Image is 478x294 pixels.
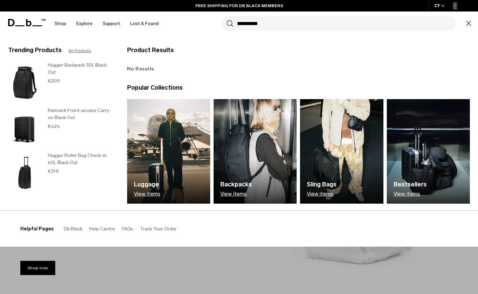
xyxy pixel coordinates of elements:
[122,226,133,232] a: FAQs
[300,99,383,204] img: Db
[20,225,54,232] h3: Helpful Pages
[127,99,210,204] img: Db
[307,180,337,189] h3: Sling Bags
[195,3,283,9] a: FREE SHIPPING FOR DB BLACK MEMBERS
[48,152,114,166] h3: Hugger Roller Bag Check-in 60L Black Out
[76,12,93,36] a: Explore
[214,99,297,204] a: Db Backpacks View items
[307,191,337,197] p: View items
[394,191,427,197] p: View items
[64,226,82,232] a: Db Black
[387,99,470,204] img: Db
[127,66,155,72] span: No Results
[8,107,114,149] a: Ramverk Front-access Carry-on Black Out Ramverk Front-access Carry-on Black Out €424
[49,12,164,36] nav: Main Navigation
[55,12,66,36] a: Shop
[220,180,252,189] h3: Backpacks
[300,99,383,204] a: Db Sling Bags View items
[68,48,91,54] a: All Products
[134,191,160,197] p: View items
[134,180,160,189] h3: Luggage
[8,152,114,194] a: Hugger Roller Bag Check-in 60L Black Out Hugger Roller Bag Check-in 60L Black Out €319
[48,78,60,84] span: €209
[8,107,41,149] img: Ramverk Front-access Carry-on Black Out
[48,62,114,76] h3: Hugger Backpack 30L Black Out
[8,152,41,194] img: Hugger Roller Bag Check-in 60L Black Out
[48,107,114,121] h3: Ramverk Front-access Carry-on Black Out
[214,99,297,204] img: Db
[48,123,60,129] span: €424
[48,168,59,174] span: €319
[127,99,210,204] a: Db Luggage View items
[89,226,115,232] a: Help Centre
[8,62,41,104] img: Hugger Backpack 30L Black Out
[220,191,252,197] p: View items
[103,12,120,36] a: Support
[127,46,299,55] h3: Product Results
[130,12,159,36] a: Lost & Found
[8,62,114,104] a: Hugger Backpack 30L Black Out Hugger Backpack 30L Black Out €209
[387,99,470,204] a: Db Bestsellers View items
[394,180,427,189] h3: Bestsellers
[140,226,177,232] a: Track Your Order
[127,83,183,92] h3: Popular Collections
[8,46,62,55] h3: Trending Products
